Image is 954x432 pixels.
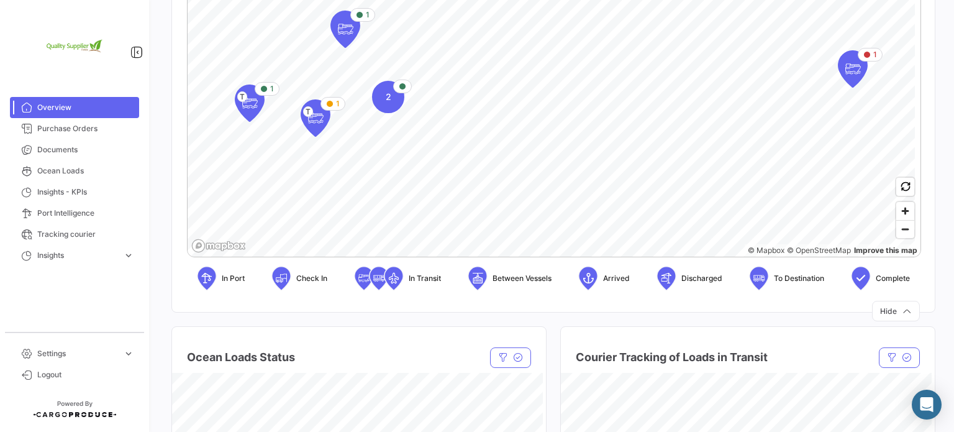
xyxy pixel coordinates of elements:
[787,246,851,255] a: OpenStreetMap
[330,11,360,48] div: Map marker
[912,390,942,420] div: Abrir Intercom Messenger
[37,229,134,240] span: Tracking courier
[386,91,391,103] span: 2
[493,273,552,284] span: Between Vessels
[296,273,327,284] span: Check In
[10,139,139,160] a: Documents
[603,273,630,284] span: Arrived
[37,144,134,155] span: Documents
[222,273,245,284] span: In Port
[37,123,134,134] span: Purchase Orders
[37,348,118,359] span: Settings
[681,273,722,284] span: Discharged
[235,85,265,122] div: Map marker
[366,9,370,21] span: 1
[838,50,868,88] div: Map marker
[191,239,246,253] a: Mapbox logo
[10,97,139,118] a: Overview
[854,246,917,255] a: Map feedback
[10,224,139,245] a: Tracking courier
[237,91,247,102] span: T
[123,250,134,261] span: expand_more
[301,99,330,137] div: Map marker
[372,81,404,113] div: Map marker
[896,221,914,238] span: Zoom out
[576,349,768,366] h4: Courier Tracking of Loads in Transit
[873,49,877,60] span: 1
[303,106,313,117] span: T
[123,348,134,359] span: expand_more
[37,102,134,113] span: Overview
[187,349,295,366] h4: Ocean Loads Status
[336,98,340,109] span: 1
[896,220,914,238] button: Zoom out
[37,208,134,219] span: Port Intelligence
[10,118,139,139] a: Purchase Orders
[10,182,139,203] a: Insights - KPIs
[270,83,274,94] span: 1
[876,273,910,284] span: Complete
[748,246,784,255] a: Mapbox
[10,160,139,182] a: Ocean Loads
[37,250,118,261] span: Insights
[409,273,441,284] span: In Transit
[37,369,134,380] span: Logout
[774,273,824,284] span: To Destination
[43,15,106,77] img: 2e1e32d8-98e2-4bbc-880e-a7f20153c351.png
[10,203,139,224] a: Port Intelligence
[37,165,134,177] span: Ocean Loads
[872,301,920,321] button: Hide
[896,202,914,220] button: Zoom in
[37,186,134,198] span: Insights - KPIs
